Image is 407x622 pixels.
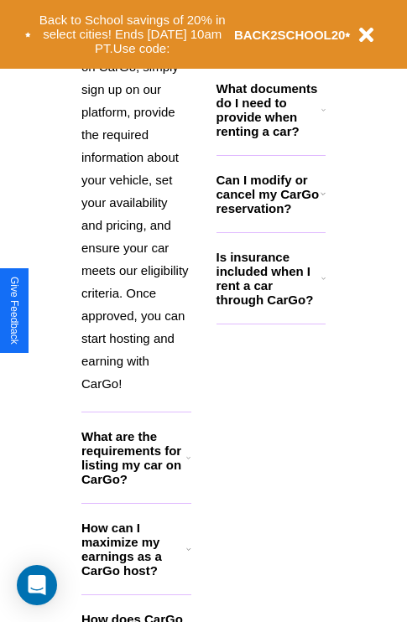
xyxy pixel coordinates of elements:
[8,277,20,345] div: Give Feedback
[81,521,186,578] h3: How can I maximize my earnings as a CarGo host?
[17,565,57,605] div: Open Intercom Messenger
[217,173,321,215] h3: Can I modify or cancel my CarGo reservation?
[81,429,186,486] h3: What are the requirements for listing my car on CarGo?
[31,8,234,60] button: Back to School savings of 20% in select cities! Ends [DATE] 10am PT.Use code:
[81,33,191,395] p: To become a host on CarGo, simply sign up on our platform, provide the required information about...
[234,28,346,42] b: BACK2SCHOOL20
[217,81,322,138] h3: What documents do I need to provide when renting a car?
[217,250,321,307] h3: Is insurance included when I rent a car through CarGo?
